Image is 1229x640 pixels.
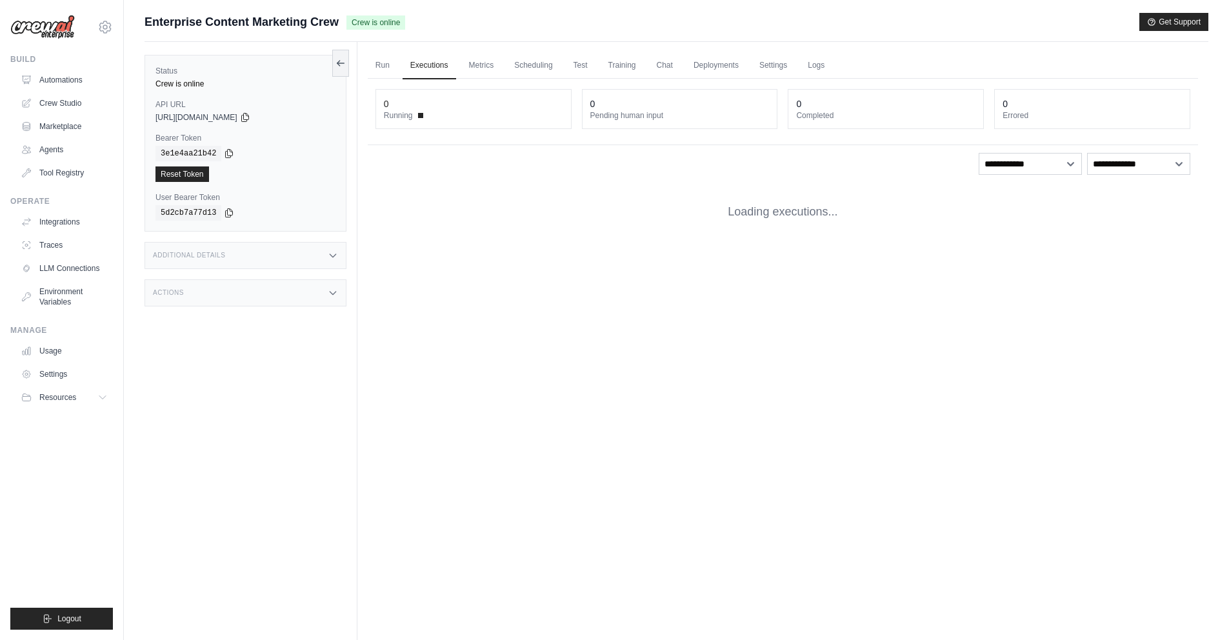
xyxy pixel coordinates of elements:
a: Run [368,52,397,79]
label: Status [155,66,335,76]
span: Enterprise Content Marketing Crew [145,13,339,31]
label: API URL [155,99,335,110]
label: Bearer Token [155,133,335,143]
a: Settings [15,364,113,385]
div: 0 [384,97,389,110]
a: Usage [15,341,113,361]
button: Get Support [1139,13,1208,31]
div: 0 [1003,97,1008,110]
a: Crew Studio [15,93,113,114]
a: Reset Token [155,166,209,182]
span: Logout [57,614,81,624]
span: [URL][DOMAIN_NAME] [155,112,237,123]
code: 3e1e4aa21b42 [155,146,221,161]
div: Operate [10,196,113,206]
span: Running [384,110,413,121]
label: User Bearer Token [155,192,335,203]
img: Logo [10,15,75,39]
span: Crew is online [346,15,405,30]
a: Logs [800,52,832,79]
a: Agents [15,139,113,160]
a: Metrics [461,52,502,79]
code: 5d2cb7a77d13 [155,205,221,221]
span: Resources [39,392,76,403]
a: Tool Registry [15,163,113,183]
h3: Additional Details [153,252,225,259]
a: Chat [649,52,681,79]
div: Manage [10,325,113,335]
a: Deployments [686,52,746,79]
button: Resources [15,387,113,408]
a: Training [601,52,644,79]
dt: Pending human input [590,110,770,121]
a: Integrations [15,212,113,232]
a: Automations [15,70,113,90]
div: Build [10,54,113,65]
dt: Completed [796,110,975,121]
dt: Errored [1003,110,1182,121]
a: Settings [752,52,795,79]
h3: Actions [153,289,184,297]
a: Environment Variables [15,281,113,312]
button: Logout [10,608,113,630]
a: Test [566,52,595,79]
a: Traces [15,235,113,255]
div: Crew is online [155,79,335,89]
a: Scheduling [506,52,560,79]
a: Executions [403,52,456,79]
a: Marketplace [15,116,113,137]
a: LLM Connections [15,258,113,279]
div: Loading executions... [368,183,1198,241]
div: 0 [590,97,595,110]
div: 0 [796,97,801,110]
